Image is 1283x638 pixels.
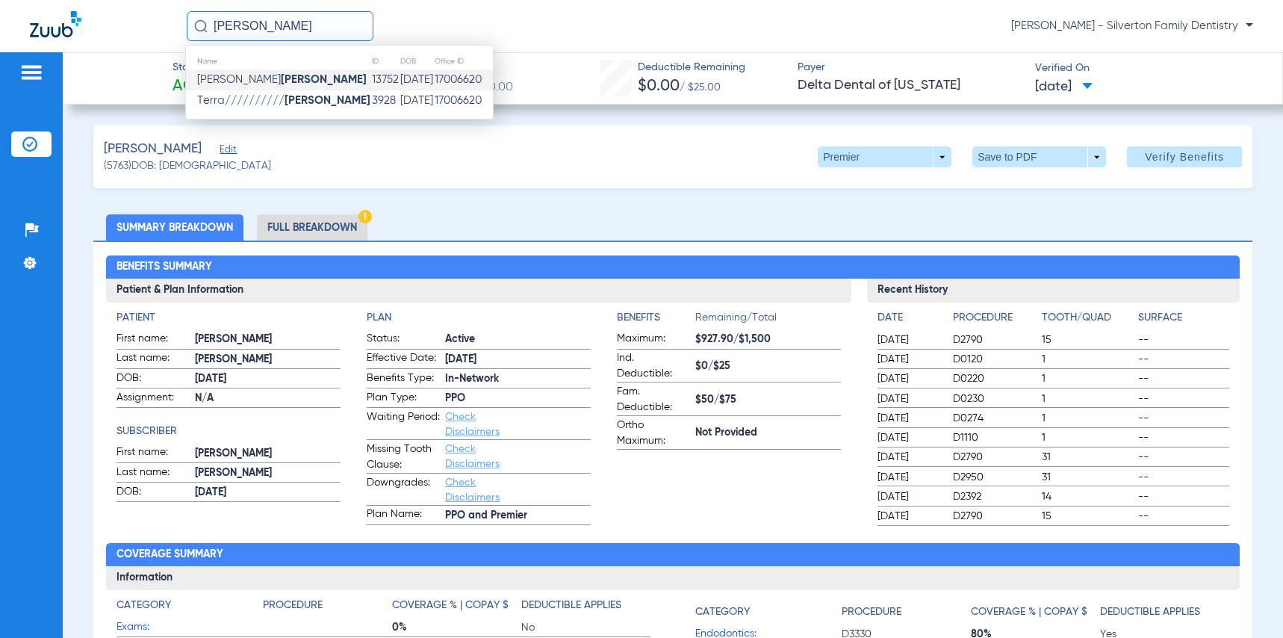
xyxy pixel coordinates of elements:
[173,60,225,75] span: Status
[1042,489,1133,504] span: 14
[953,430,1037,445] span: D1110
[842,598,971,625] app-breakdown-title: Procedure
[877,450,940,465] span: [DATE]
[445,412,500,437] a: Check Disclaimers
[371,53,400,69] th: ID
[1042,371,1133,386] span: 1
[367,331,440,349] span: Status:
[1138,470,1229,485] span: --
[106,279,851,303] h3: Patient & Plan Information
[680,82,721,93] span: / $25.00
[197,95,370,106] span: Terra//////////
[877,391,940,406] span: [DATE]
[972,146,1106,167] button: Save to PDF
[186,53,371,69] th: Name
[695,425,841,441] span: Not Provided
[617,310,695,326] h4: Benefits
[877,509,940,524] span: [DATE]
[367,371,440,388] span: Benefits Type:
[106,255,1239,279] h2: Benefits Summary
[367,390,440,408] span: Plan Type:
[187,11,373,41] input: Search for patients
[117,484,190,502] span: DOB:
[371,69,400,90] td: 13752
[953,391,1037,406] span: D0230
[106,214,243,241] li: Summary Breakdown
[953,310,1037,331] app-breakdown-title: Procedure
[1100,604,1200,620] h4: Deductible Applies
[445,444,500,469] a: Check Disclaimers
[400,69,434,90] td: [DATE]
[877,489,940,504] span: [DATE]
[953,371,1037,386] span: D0220
[842,604,901,620] h4: Procedure
[953,352,1037,367] span: D0120
[195,446,341,462] span: [PERSON_NAME]
[445,332,591,347] span: Active
[194,19,208,33] img: Search Icon
[1127,146,1242,167] button: Verify Benefits
[695,392,841,408] span: $50/$75
[1138,352,1229,367] span: --
[392,598,509,613] h4: Coverage % | Copay $
[953,332,1037,347] span: D2790
[392,598,521,619] app-breakdown-title: Coverage % | Copay $
[392,620,521,635] span: 0%
[104,158,271,174] span: (5763) DOB: [DEMOGRAPHIC_DATA]
[117,619,263,635] span: Exams:
[1035,61,1259,76] span: Verified On
[617,384,690,415] span: Fam. Deductible:
[617,350,690,382] span: Ind. Deductible:
[953,470,1037,485] span: D2950
[195,485,341,501] span: [DATE]
[434,69,493,90] td: 17006620
[117,390,190,408] span: Assignment:
[19,64,43,81] img: hamburger-icon
[953,310,1037,326] h4: Procedure
[367,350,440,368] span: Effective Date:
[30,11,81,37] img: Zuub Logo
[434,90,493,111] td: 17006620
[617,310,695,331] app-breakdown-title: Benefits
[1208,566,1283,638] div: Chat Widget
[867,279,1240,303] h3: Recent History
[1042,310,1133,326] h4: Tooth/Quad
[521,620,650,635] span: No
[877,371,940,386] span: [DATE]
[1042,310,1133,331] app-breakdown-title: Tooth/Quad
[197,74,367,85] span: [PERSON_NAME]
[877,430,940,445] span: [DATE]
[953,450,1037,465] span: D2790
[877,310,940,331] app-breakdown-title: Date
[367,475,440,505] span: Downgrades:
[695,359,841,374] span: $0/$25
[1138,411,1229,426] span: --
[281,74,367,85] strong: [PERSON_NAME]
[117,350,190,368] span: Last name:
[263,598,392,619] app-breakdown-title: Procedure
[617,418,690,449] span: Ortho Maximum:
[117,598,171,613] h4: Category
[1011,19,1253,34] span: [PERSON_NAME] - Silverton Family Dentistry
[117,424,341,439] app-breakdown-title: Subscriber
[1042,430,1133,445] span: 1
[953,509,1037,524] span: D2790
[877,332,940,347] span: [DATE]
[367,310,591,326] h4: Plan
[117,310,341,326] app-breakdown-title: Patient
[1042,450,1133,465] span: 31
[117,598,263,619] app-breakdown-title: Category
[371,90,400,111] td: 3928
[1042,352,1133,367] span: 1
[953,489,1037,504] span: D2392
[1138,310,1229,326] h4: Surface
[798,60,1022,75] span: Payer
[400,90,434,111] td: [DATE]
[1042,332,1133,347] span: 15
[117,445,190,462] span: First name:
[953,411,1037,426] span: D0274
[285,95,370,106] strong: [PERSON_NAME]
[1042,391,1133,406] span: 1
[1035,78,1093,96] span: [DATE]
[117,465,190,483] span: Last name:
